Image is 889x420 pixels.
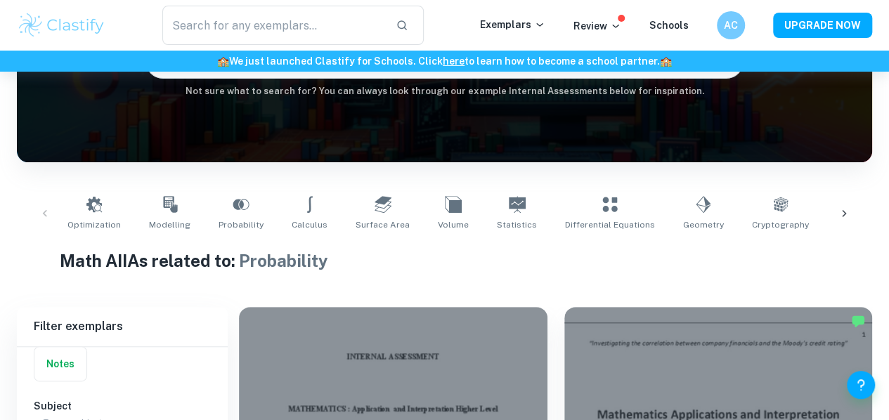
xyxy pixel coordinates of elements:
[497,218,537,231] span: Statistics
[660,55,672,67] span: 🏫
[67,218,121,231] span: Optimization
[356,218,410,231] span: Surface Area
[851,314,865,328] img: Marked
[683,218,724,231] span: Geometry
[443,55,465,67] a: here
[752,218,809,231] span: Cryptography
[723,18,739,33] h6: AC
[573,18,621,34] p: Review
[292,218,327,231] span: Calculus
[239,251,328,270] span: Probability
[34,347,86,381] button: Notes
[60,248,829,273] h1: Math AI IAs related to:
[480,17,545,32] p: Exemplars
[3,53,886,69] h6: We just launched Clastify for Schools. Click to learn how to become a school partner.
[438,218,469,231] span: Volume
[649,20,689,31] a: Schools
[17,11,106,39] img: Clastify logo
[17,84,872,98] h6: Not sure what to search for? You can always look through our example Internal Assessments below f...
[34,398,211,414] h6: Subject
[847,371,875,399] button: Help and Feedback
[717,11,745,39] button: AC
[565,218,655,231] span: Differential Equations
[219,218,264,231] span: Probability
[149,218,190,231] span: Modelling
[162,6,384,45] input: Search for any exemplars...
[17,307,228,346] h6: Filter exemplars
[773,13,872,38] button: UPGRADE NOW
[217,55,229,67] span: 🏫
